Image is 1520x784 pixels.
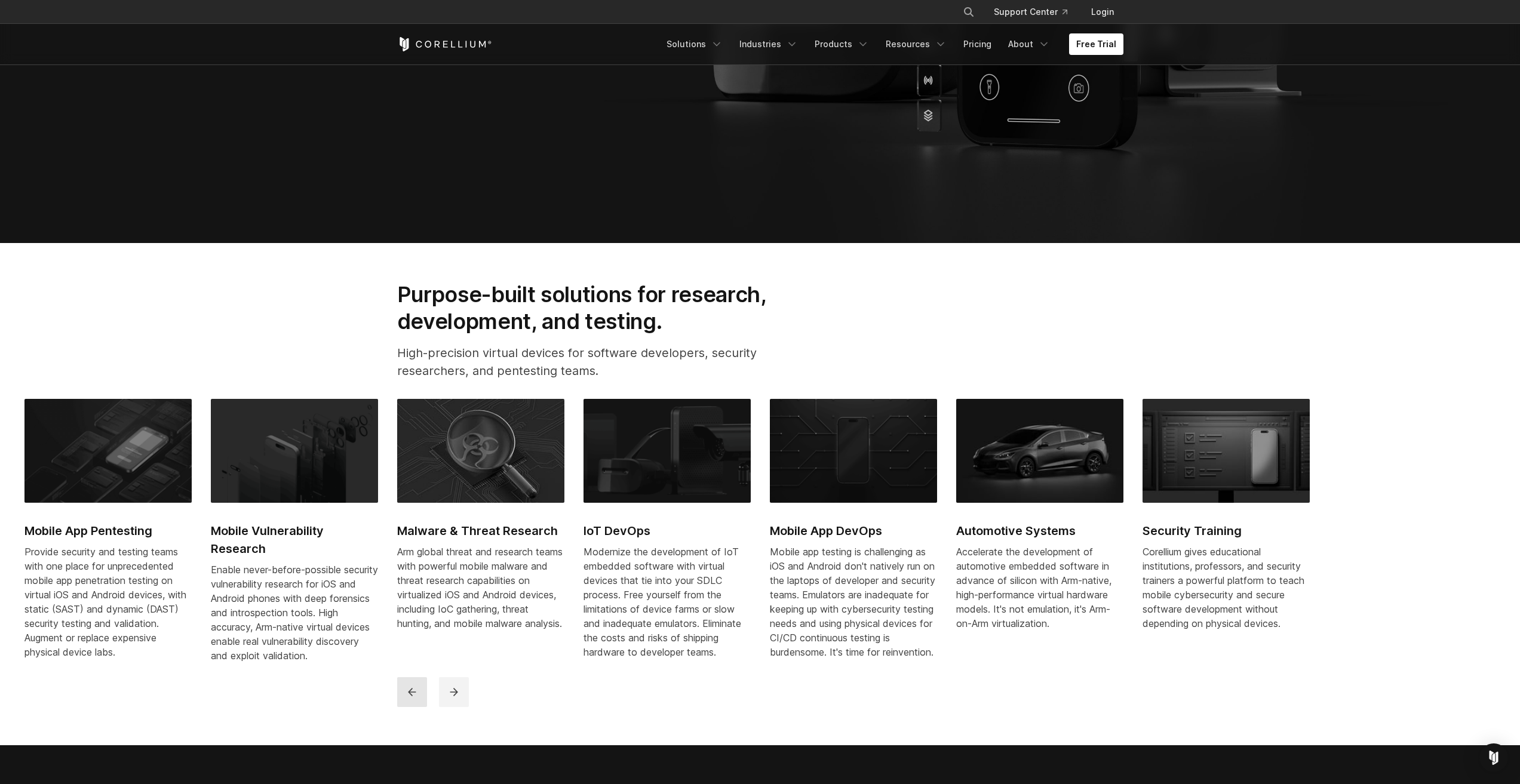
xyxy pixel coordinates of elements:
[397,37,492,51] a: Corellium Home
[956,522,1123,540] h2: Automotive Systems
[770,399,937,674] a: Mobile App DevOps Mobile App DevOps Mobile app testing is challenging as iOS and Android don't na...
[1069,33,1123,55] a: Free Trial
[732,33,805,55] a: Industries
[948,1,1123,23] div: Navigation Menu
[397,344,804,380] p: High-precision virtual devices for software developers, security researchers, and pentesting teams.
[1001,33,1057,55] a: About
[770,522,937,540] h2: Mobile App DevOps
[984,1,1077,23] a: Support Center
[211,522,378,558] h2: Mobile Vulnerability Research
[397,281,804,334] h2: Purpose-built solutions for research, development, and testing.
[584,399,751,503] img: IoT DevOps
[1479,743,1508,772] div: Open Intercom Messenger
[24,522,192,540] h2: Mobile App Pentesting
[958,1,979,23] button: Search
[397,522,564,540] h2: Malware & Threat Research
[770,545,937,659] div: Mobile app testing is challenging as iOS and Android don't natively run on the laptops of develop...
[211,562,378,663] div: Enable never-before-possible security vulnerability research for iOS and Android phones with deep...
[211,399,378,503] img: Mobile Vulnerability Research
[807,33,876,55] a: Products
[24,545,192,659] div: Provide security and testing teams with one place for unprecedented mobile app penetration testin...
[1082,1,1123,23] a: Login
[24,399,192,503] img: Mobile App Pentesting
[1143,522,1310,540] h2: Security Training
[956,545,1123,631] p: Accelerate the development of automotive embedded software in advance of silicon with Arm-native,...
[397,399,564,645] a: Malware & Threat Research Malware & Threat Research Arm global threat and research teams with pow...
[397,545,564,631] div: Arm global threat and research teams with powerful mobile malware and threat research capabilitie...
[659,33,1123,55] div: Navigation Menu
[879,33,954,55] a: Resources
[956,399,1123,503] img: Automotive Systems
[1143,545,1310,631] p: Corellium gives educational institutions, professors, and security trainers a powerful platform t...
[1143,399,1310,503] img: Black UI showing checklist interface and iPhone mockup, symbolizing mobile app testing and vulner...
[584,522,751,540] h2: IoT DevOps
[397,677,427,707] button: previous
[659,33,730,55] a: Solutions
[439,677,469,707] button: next
[584,545,751,659] div: Modernize the development of IoT embedded software with virtual devices that tie into your SDLC p...
[770,399,937,503] img: Mobile App DevOps
[584,399,751,674] a: IoT DevOps IoT DevOps Modernize the development of IoT embedded software with virtual devices tha...
[397,399,564,503] img: Malware & Threat Research
[956,33,999,55] a: Pricing
[956,399,1123,654] a: Automotive Systems Automotive Systems Accelerate the development of automotive embedded software ...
